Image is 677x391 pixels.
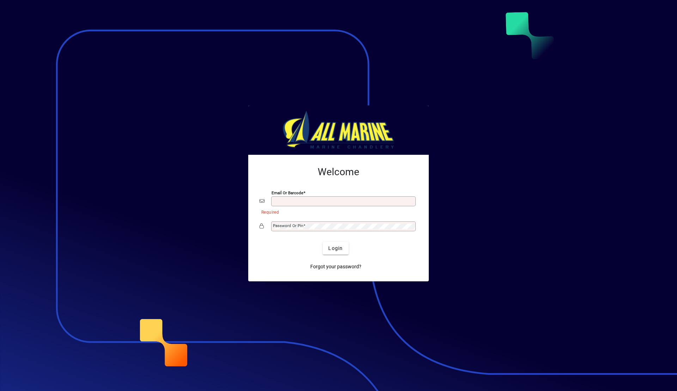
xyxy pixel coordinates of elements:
[273,223,303,228] mat-label: Password or Pin
[260,166,417,178] h2: Welcome
[261,208,412,215] mat-error: Required
[323,242,348,255] button: Login
[272,190,303,195] mat-label: Email or Barcode
[310,263,361,270] span: Forgot your password?
[307,260,364,273] a: Forgot your password?
[328,245,343,252] span: Login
